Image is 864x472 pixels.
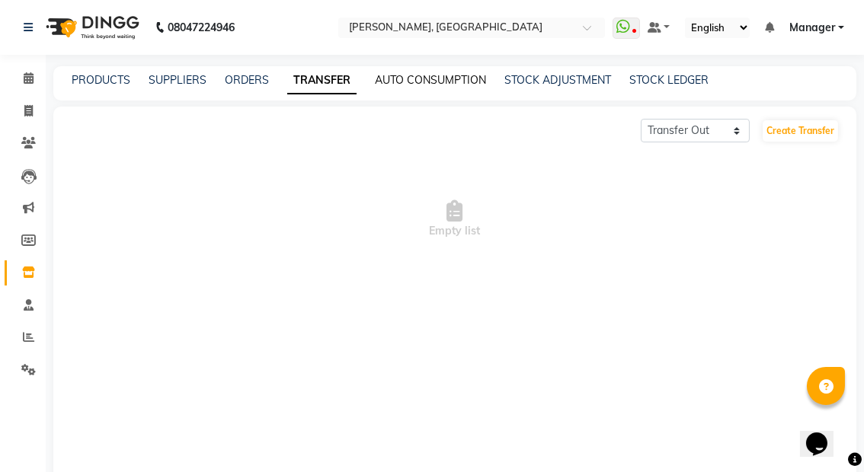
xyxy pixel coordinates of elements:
[168,6,235,49] b: 08047224946
[59,143,850,295] span: Empty list
[504,73,611,87] a: STOCK ADJUSTMENT
[789,20,835,36] span: Manager
[287,67,357,94] a: TRANSFER
[629,73,709,87] a: STOCK LEDGER
[800,411,849,457] iframe: chat widget
[375,73,486,87] a: AUTO CONSUMPTION
[72,73,130,87] a: PRODUCTS
[39,6,143,49] img: logo
[225,73,269,87] a: ORDERS
[763,120,838,142] a: Create Transfer
[149,73,206,87] a: SUPPLIERS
